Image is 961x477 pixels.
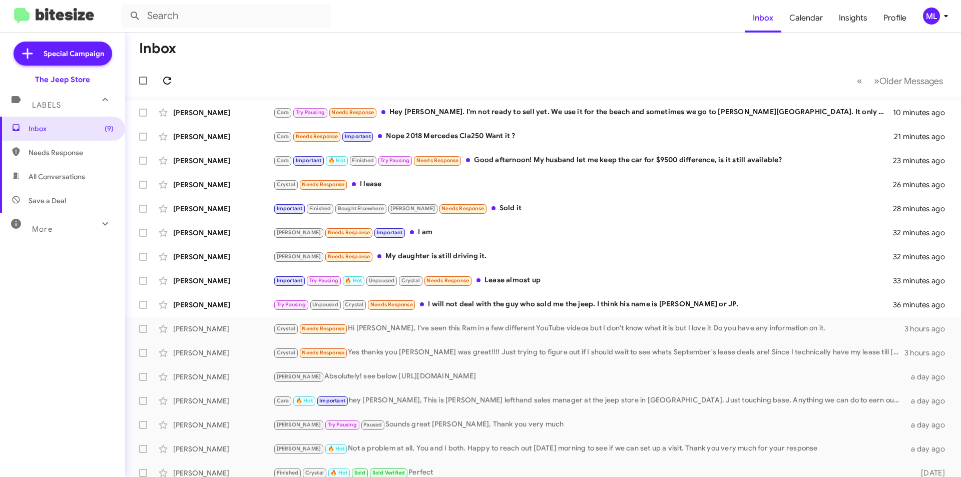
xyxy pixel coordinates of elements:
[273,275,893,286] div: Lease almost up
[14,42,112,66] a: Special Campaign
[905,372,953,382] div: a day ago
[893,180,953,190] div: 26 minutes ago
[905,396,953,406] div: a day ago
[277,109,289,116] span: Cara
[905,420,953,430] div: a day ago
[328,157,345,164] span: 🔥 Hot
[893,156,953,166] div: 23 minutes ago
[105,124,114,134] span: (9)
[173,372,273,382] div: [PERSON_NAME]
[893,108,953,118] div: 10 minutes ago
[173,156,273,166] div: [PERSON_NAME]
[309,277,338,284] span: Try Pausing
[319,397,345,404] span: Important
[426,277,469,284] span: Needs Response
[296,109,325,116] span: Try Pausing
[173,180,273,190] div: [PERSON_NAME]
[302,181,344,188] span: Needs Response
[904,348,953,358] div: 3 hours ago
[273,347,904,358] div: Yes thanks you [PERSON_NAME] was great!!!! Just trying to figure out if I should wait to see what...
[273,155,893,166] div: Good afternoon! My husband let me keep the car for $9500 difference, is it still available?
[277,445,321,452] span: [PERSON_NAME]
[277,373,321,380] span: [PERSON_NAME]
[277,157,289,164] span: Cara
[139,41,176,57] h1: Inbox
[370,301,413,308] span: Needs Response
[338,205,384,212] span: Bought Elsewhere
[875,4,914,33] a: Profile
[328,253,370,260] span: Needs Response
[874,75,879,87] span: »
[273,371,905,382] div: Absolutely! see below [URL][DOMAIN_NAME]
[121,4,331,28] input: Search
[32,101,61,110] span: Labels
[277,277,303,284] span: Important
[273,395,905,406] div: hey [PERSON_NAME], This is [PERSON_NAME] lefthand sales manager at the jeep store in [GEOGRAPHIC_...
[904,324,953,334] div: 3 hours ago
[380,157,409,164] span: Try Pausing
[372,469,405,476] span: Sold Verified
[328,421,357,428] span: Try Pausing
[173,276,273,286] div: [PERSON_NAME]
[173,108,273,118] div: [PERSON_NAME]
[173,420,273,430] div: [PERSON_NAME]
[277,253,321,260] span: [PERSON_NAME]
[345,301,363,308] span: Crystal
[328,445,345,452] span: 🔥 Hot
[277,229,321,236] span: [PERSON_NAME]
[273,443,905,454] div: Not a problem at all, You and I both. Happy to reach out [DATE] morning to see if we can set up a...
[173,252,273,262] div: [PERSON_NAME]
[441,205,484,212] span: Needs Response
[29,124,114,134] span: Inbox
[277,421,321,428] span: [PERSON_NAME]
[277,349,295,356] span: Crystal
[328,229,370,236] span: Needs Response
[923,8,940,25] div: ML
[345,133,371,140] span: Important
[893,300,953,310] div: 36 minutes ago
[44,49,104,59] span: Special Campaign
[296,157,322,164] span: Important
[173,204,273,214] div: [PERSON_NAME]
[277,181,295,188] span: Crystal
[354,469,366,476] span: Sold
[851,71,949,91] nav: Page navigation example
[851,71,868,91] button: Previous
[893,228,953,238] div: 32 minutes ago
[29,196,66,206] span: Save a Deal
[296,397,313,404] span: 🔥 Hot
[277,397,289,404] span: Cara
[32,225,53,234] span: More
[330,469,347,476] span: 🔥 Hot
[277,133,289,140] span: Cara
[893,204,953,214] div: 28 minutes ago
[914,8,950,25] button: ML
[277,469,299,476] span: Finished
[331,109,374,116] span: Needs Response
[345,277,362,284] span: 🔥 Hot
[273,251,893,262] div: My daughter is still driving it.
[277,301,306,308] span: Try Pausing
[273,419,905,430] div: Sounds great [PERSON_NAME], Thank you very much
[893,276,953,286] div: 33 minutes ago
[273,323,904,334] div: Hi [PERSON_NAME], I've seen this Ram in a few different YouTube videos but I don't know what it i...
[302,349,344,356] span: Needs Response
[29,172,85,182] span: All Conversations
[416,157,459,164] span: Needs Response
[831,4,875,33] a: Insights
[312,301,338,308] span: Unpaused
[369,277,395,284] span: Unpaused
[390,205,435,212] span: [PERSON_NAME]
[173,324,273,334] div: [PERSON_NAME]
[173,396,273,406] div: [PERSON_NAME]
[781,4,831,33] a: Calendar
[173,132,273,142] div: [PERSON_NAME]
[173,300,273,310] div: [PERSON_NAME]
[868,71,949,91] button: Next
[277,325,295,332] span: Crystal
[35,75,90,85] div: The Jeep Store
[302,325,344,332] span: Needs Response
